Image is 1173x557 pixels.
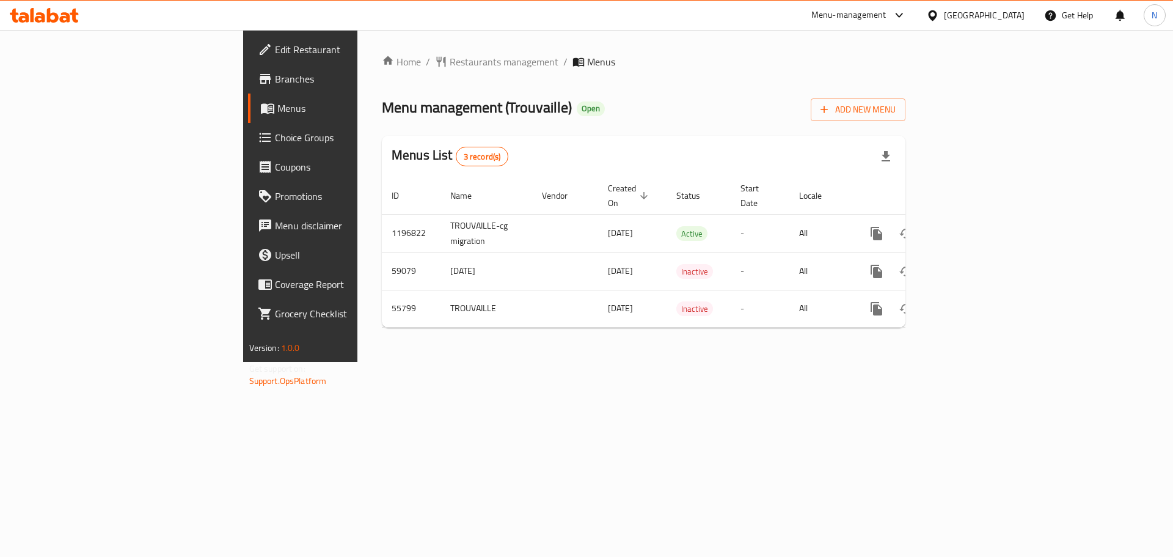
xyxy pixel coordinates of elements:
[852,177,989,215] th: Actions
[944,9,1025,22] div: [GEOGRAPHIC_DATA]
[248,182,439,211] a: Promotions
[382,94,572,121] span: Menu management ( Trouvaille )
[249,373,327,389] a: Support.OpsPlatform
[789,290,852,327] td: All
[577,103,605,114] span: Open
[450,188,488,203] span: Name
[563,54,568,69] li: /
[248,211,439,240] a: Menu disclaimer
[820,102,896,117] span: Add New Menu
[862,219,891,248] button: more
[891,294,921,323] button: Change Status
[275,160,429,174] span: Coupons
[248,152,439,182] a: Coupons
[275,42,429,57] span: Edit Restaurant
[608,300,633,316] span: [DATE]
[731,290,789,327] td: -
[275,277,429,292] span: Coverage Report
[248,299,439,328] a: Grocery Checklist
[392,188,415,203] span: ID
[440,253,532,290] td: [DATE]
[435,54,558,69] a: Restaurants management
[248,94,439,123] a: Menus
[577,101,605,116] div: Open
[608,225,633,241] span: [DATE]
[811,98,905,121] button: Add New Menu
[275,218,429,233] span: Menu disclaimer
[1152,9,1157,22] span: N
[456,147,509,166] div: Total records count
[676,265,713,279] span: Inactive
[248,240,439,270] a: Upsell
[676,264,713,279] div: Inactive
[277,101,429,116] span: Menus
[789,253,852,290] td: All
[862,257,891,286] button: more
[450,54,558,69] span: Restaurants management
[862,294,891,323] button: more
[799,188,838,203] span: Locale
[275,130,429,145] span: Choice Groups
[382,54,905,69] nav: breadcrumb
[248,123,439,152] a: Choice Groups
[275,248,429,262] span: Upsell
[248,270,439,299] a: Coverage Report
[248,35,439,64] a: Edit Restaurant
[275,72,429,86] span: Branches
[731,214,789,253] td: -
[676,302,713,316] span: Inactive
[587,54,615,69] span: Menus
[440,290,532,327] td: TROUVAILLE
[871,142,901,171] div: Export file
[382,177,989,328] table: enhanced table
[676,301,713,316] div: Inactive
[731,253,789,290] td: -
[456,151,508,163] span: 3 record(s)
[608,263,633,279] span: [DATE]
[740,181,775,210] span: Start Date
[392,146,508,166] h2: Menus List
[249,340,279,356] span: Version:
[608,181,652,210] span: Created On
[811,8,886,23] div: Menu-management
[542,188,583,203] span: Vendor
[275,306,429,321] span: Grocery Checklist
[891,219,921,248] button: Change Status
[789,214,852,253] td: All
[248,64,439,94] a: Branches
[281,340,300,356] span: 1.0.0
[676,226,707,241] div: Active
[676,227,707,241] span: Active
[440,214,532,253] td: TROUVAILLE-cg migration
[676,188,716,203] span: Status
[249,361,305,377] span: Get support on:
[275,189,429,204] span: Promotions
